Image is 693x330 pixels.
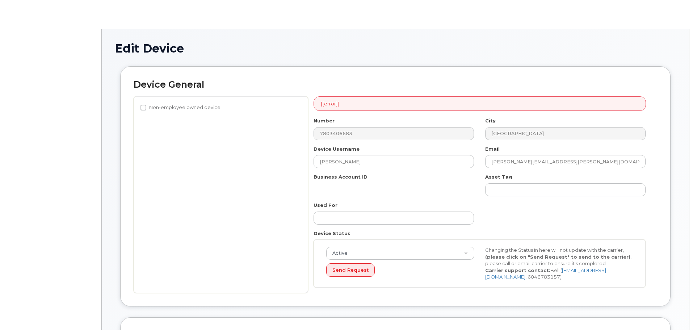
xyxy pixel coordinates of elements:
[134,80,657,90] h2: Device General
[140,103,220,112] label: Non-employee owned device
[314,117,335,124] label: Number
[485,117,496,124] label: City
[485,254,630,260] strong: (please click on "Send Request" to send to the carrier)
[485,267,606,280] a: [EMAIL_ADDRESS][DOMAIN_NAME]
[480,247,639,280] div: Changing the Status in here will not update with the carrier, , please call or email carrier to e...
[314,96,646,111] div: {{error}}
[326,263,375,277] button: Send Request
[314,202,337,209] label: Used For
[314,174,367,180] label: Business Account ID
[115,42,676,55] h1: Edit Device
[485,267,550,273] strong: Carrier support contact:
[485,146,500,153] label: Email
[314,146,360,153] label: Device Username
[140,105,146,110] input: Non-employee owned device
[485,174,512,180] label: Asset Tag
[314,230,350,237] label: Device Status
